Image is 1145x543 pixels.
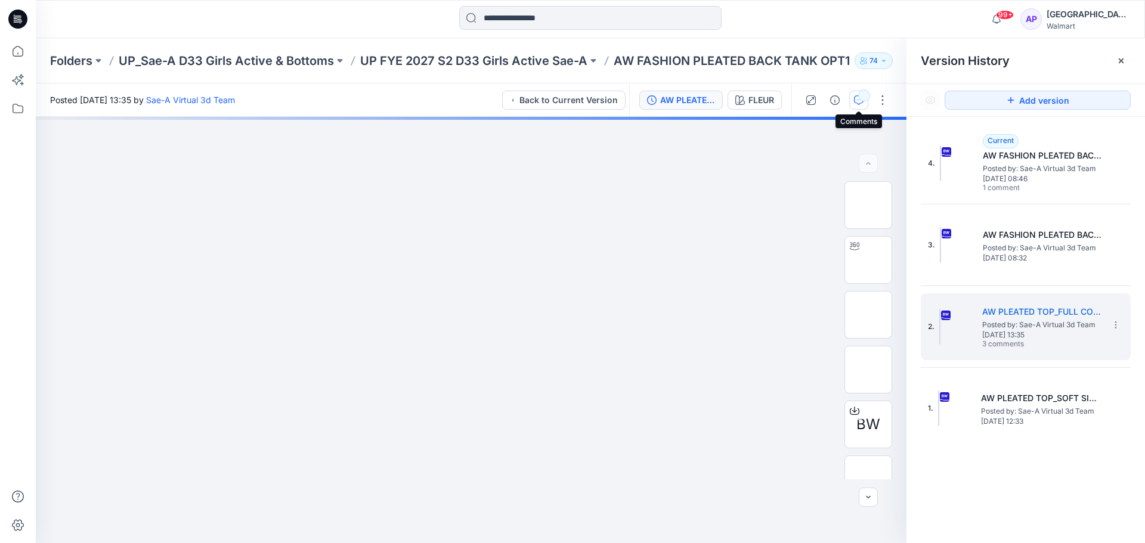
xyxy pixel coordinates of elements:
[119,52,334,69] a: UP_Sae-A D33 Girls Active & Bottoms
[921,54,1010,68] span: Version History
[983,228,1102,242] h5: AW FASHION PLEATED BACK TANK OPT1_REV_SOFT SILVER
[1047,7,1130,21] div: [GEOGRAPHIC_DATA]
[983,175,1102,183] span: [DATE] 08:46
[928,240,935,250] span: 3.
[996,10,1014,20] span: 99+
[50,94,235,106] span: Posted [DATE] 13:35 by
[502,91,626,110] button: Back to Current Version
[940,145,941,181] img: AW FASHION PLEATED BACK TANK OPT1_REV_FULL COLORWAYS
[940,227,941,263] img: AW FASHION PLEATED BACK TANK OPT1_REV_SOFT SILVER
[981,405,1100,417] span: Posted by: Sae-A Virtual 3d Team
[825,91,844,110] button: Details
[988,136,1014,145] span: Current
[938,390,939,426] img: AW PLEATED TOP_SOFT SILVER
[928,403,933,414] span: 1.
[928,158,935,169] span: 4.
[614,52,850,69] p: AW FASHION PLEATED BACK TANK OPT1
[983,254,1102,262] span: [DATE] 08:32
[639,91,723,110] button: AW PLEATED TOP_FULL COLORWAYS
[856,414,880,435] span: BW
[360,52,587,69] a: UP FYE 2027 S2 D33 Girls Active Sae-A
[50,52,92,69] a: Folders
[728,91,782,110] button: FLEUR
[983,184,1066,193] span: 1 comment
[855,52,893,69] button: 74
[981,391,1100,405] h5: AW PLEATED TOP_SOFT SILVER
[748,94,774,107] div: FLEUR
[660,94,715,107] div: AW PLEATED TOP_FULL COLORWAYS
[982,331,1101,339] span: [DATE] 13:35
[921,91,940,110] button: Show Hidden Versions
[982,319,1101,331] span: Posted by: Sae-A Virtual 3d Team
[983,242,1102,254] span: Posted by: Sae-A Virtual 3d Team
[939,309,940,345] img: AW PLEATED TOP_FULL COLORWAYS
[983,163,1102,175] span: Posted by: Sae-A Virtual 3d Team
[945,91,1131,110] button: Add version
[146,95,235,105] a: Sae-A Virtual 3d Team
[1020,8,1042,30] div: AP
[869,54,878,67] p: 74
[981,417,1100,426] span: [DATE] 12:33
[928,321,934,332] span: 2.
[982,305,1101,319] h5: AW PLEATED TOP_FULL COLORWAYS
[983,148,1102,163] h5: AW FASHION PLEATED BACK TANK OPT1_REV_FULL COLORWAYS
[982,340,1066,349] span: 3 comments
[1047,21,1130,30] div: Walmart
[1116,56,1126,66] button: Close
